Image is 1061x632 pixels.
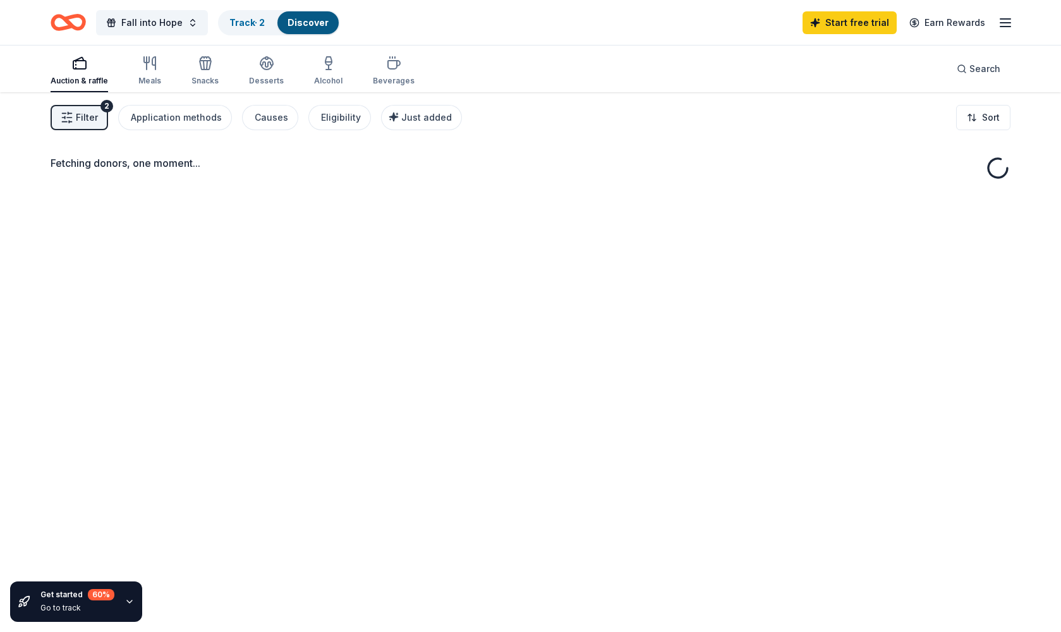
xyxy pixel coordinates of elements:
[51,8,86,37] a: Home
[314,76,343,86] div: Alcohol
[249,76,284,86] div: Desserts
[401,112,452,123] span: Just added
[118,105,232,130] button: Application methods
[373,51,415,92] button: Beverages
[40,589,114,600] div: Get started
[249,51,284,92] button: Desserts
[242,105,298,130] button: Causes
[314,51,343,92] button: Alcohol
[255,110,288,125] div: Causes
[947,56,1010,82] button: Search
[191,76,219,86] div: Snacks
[51,51,108,92] button: Auction & raffle
[308,105,371,130] button: Eligibility
[969,61,1000,76] span: Search
[131,110,222,125] div: Application methods
[40,603,114,613] div: Go to track
[902,11,993,34] a: Earn Rewards
[100,100,113,112] div: 2
[803,11,897,34] a: Start free trial
[373,76,415,86] div: Beverages
[51,105,108,130] button: Filter2
[51,155,1010,171] div: Fetching donors, one moment...
[121,15,183,30] span: Fall into Hope
[229,17,265,28] a: Track· 2
[218,10,340,35] button: Track· 2Discover
[321,110,361,125] div: Eligibility
[956,105,1010,130] button: Sort
[381,105,462,130] button: Just added
[51,76,108,86] div: Auction & raffle
[76,110,98,125] span: Filter
[88,589,114,600] div: 60 %
[138,51,161,92] button: Meals
[138,76,161,86] div: Meals
[96,10,208,35] button: Fall into Hope
[982,110,1000,125] span: Sort
[191,51,219,92] button: Snacks
[288,17,329,28] a: Discover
